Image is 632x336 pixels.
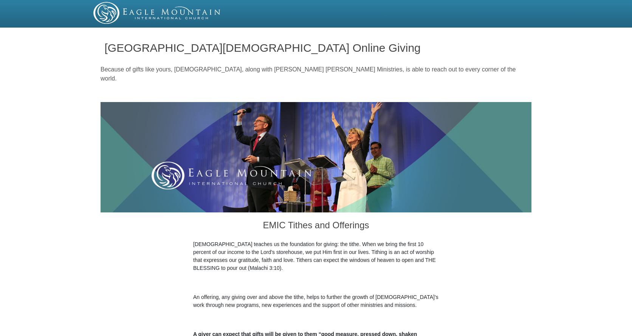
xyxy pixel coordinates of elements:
[193,212,439,240] h3: EMIC Tithes and Offerings
[193,240,439,272] p: [DEMOGRAPHIC_DATA] teaches us the foundation for giving: the tithe. When we bring the first 10 pe...
[193,293,439,309] p: An offering, any giving over and above the tithe, helps to further the growth of [DEMOGRAPHIC_DAT...
[93,2,221,24] img: EMIC
[105,42,528,54] h1: [GEOGRAPHIC_DATA][DEMOGRAPHIC_DATA] Online Giving
[101,65,531,83] p: Because of gifts like yours, [DEMOGRAPHIC_DATA], along with [PERSON_NAME] [PERSON_NAME] Ministrie...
